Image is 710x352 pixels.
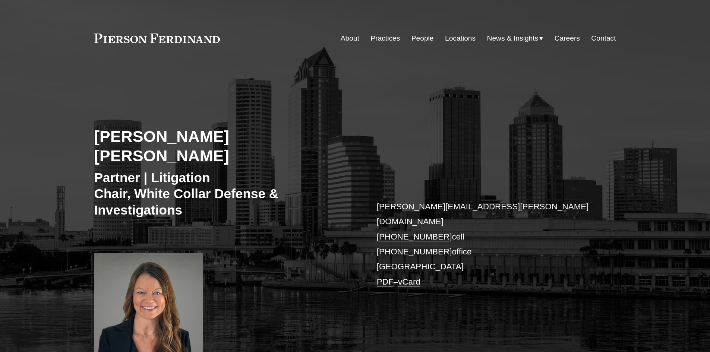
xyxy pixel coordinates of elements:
[370,31,400,45] a: Practices
[377,277,394,286] a: PDF
[377,199,594,289] p: cell office [GEOGRAPHIC_DATA] –
[555,31,580,45] a: Careers
[377,202,589,226] a: [PERSON_NAME][EMAIL_ADDRESS][PERSON_NAME][DOMAIN_NAME]
[377,247,452,256] a: [PHONE_NUMBER]
[94,127,355,166] h2: [PERSON_NAME] [PERSON_NAME]
[411,31,434,45] a: People
[445,31,476,45] a: Locations
[487,31,543,45] a: folder dropdown
[487,32,539,45] span: News & Insights
[398,277,420,286] a: vCard
[94,169,355,218] h3: Partner | Litigation Chair, White Collar Defense & Investigations
[591,31,616,45] a: Contact
[341,31,359,45] a: About
[377,232,452,241] a: [PHONE_NUMBER]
